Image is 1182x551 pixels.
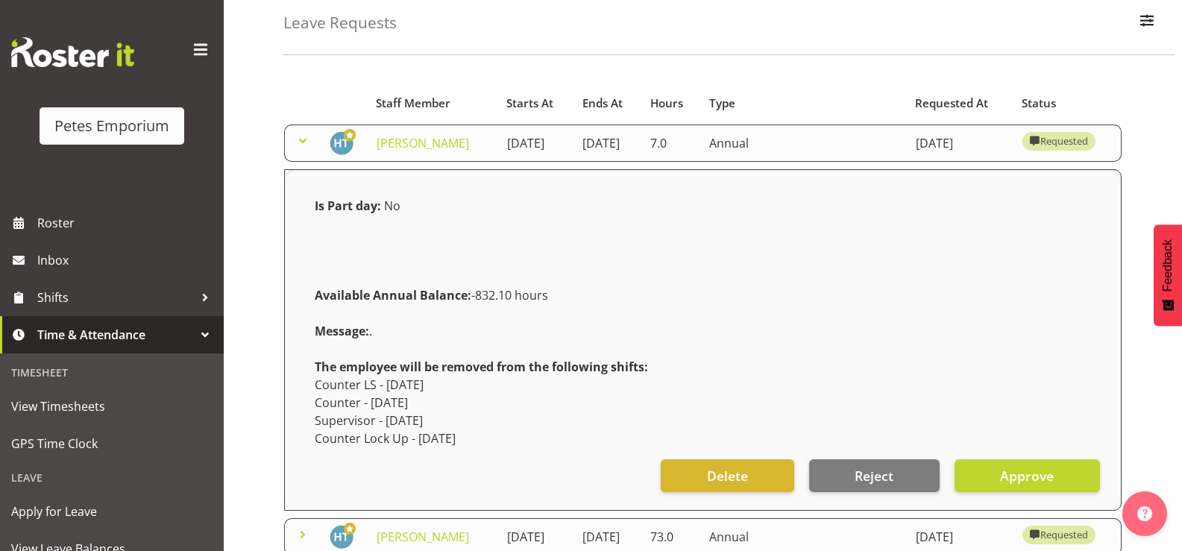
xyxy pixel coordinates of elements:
[1161,239,1175,292] span: Feedback
[11,37,134,67] img: Rosterit website logo
[1030,132,1088,150] div: Requested
[315,377,424,393] span: Counter LS - [DATE]
[498,125,573,162] td: [DATE]
[37,324,194,346] span: Time & Attendance
[315,394,408,411] span: Counter - [DATE]
[306,277,1100,313] div: -832.10 hours
[1154,224,1182,326] button: Feedback - Show survey
[4,462,220,493] div: Leave
[4,425,220,462] a: GPS Time Clock
[330,525,353,549] img: helena-tomlin701.jpg
[1137,506,1152,521] img: help-xxl-2.png
[907,125,1013,162] td: [DATE]
[582,95,633,112] div: Ends At
[11,395,213,418] span: View Timesheets
[661,459,793,492] button: Delete
[315,323,369,339] strong: Message:
[1131,7,1163,40] button: Filter Employees
[650,95,692,112] div: Hours
[315,430,456,447] span: Counter Lock Up - [DATE]
[37,249,216,271] span: Inbox
[4,388,220,425] a: View Timesheets
[376,95,489,112] div: Staff Member
[330,131,353,155] img: helena-tomlin701.jpg
[37,286,194,309] span: Shifts
[4,493,220,530] a: Apply for Leave
[384,198,400,214] span: No
[377,529,469,545] a: [PERSON_NAME]
[1000,466,1054,485] span: Approve
[855,466,893,485] span: Reject
[4,357,220,388] div: Timesheet
[37,212,216,234] span: Roster
[573,125,641,162] td: [DATE]
[315,287,471,303] strong: Available Annual Balance:
[1030,526,1088,544] div: Requested
[306,313,1100,349] div: .
[809,459,940,492] button: Reject
[506,95,565,112] div: Starts At
[283,14,397,31] h4: Leave Requests
[955,459,1100,492] button: Approve
[707,466,748,485] span: Delete
[54,115,169,137] div: Petes Emporium
[315,412,423,429] span: Supervisor - [DATE]
[700,125,907,162] td: Annual
[377,135,469,151] a: [PERSON_NAME]
[315,359,648,375] strong: The employee will be removed from the following shifts:
[709,95,899,112] div: Type
[1022,95,1113,112] div: Status
[11,432,213,455] span: GPS Time Clock
[641,125,700,162] td: 7.0
[11,500,213,523] span: Apply for Leave
[915,95,1005,112] div: Requested At
[315,198,381,214] strong: Is Part day:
